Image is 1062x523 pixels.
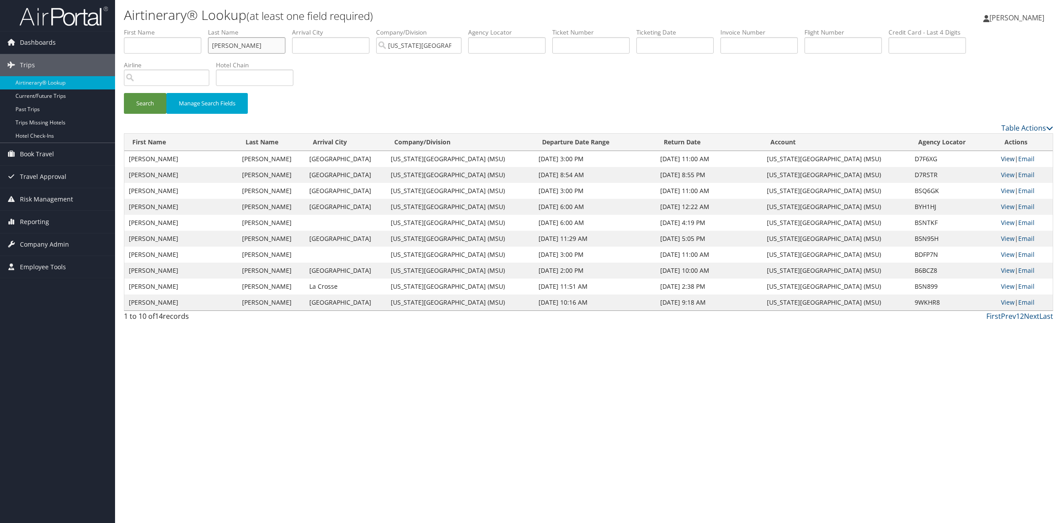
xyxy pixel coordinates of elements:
th: Arrival City: activate to sort column ascending [305,134,386,151]
td: [DATE] 9:18 AM [656,294,762,310]
a: View [1001,250,1015,259]
td: [US_STATE][GEOGRAPHIC_DATA] (MSU) [762,199,910,215]
a: View [1001,170,1015,179]
button: Search [124,93,166,114]
td: [US_STATE][GEOGRAPHIC_DATA] (MSU) [386,279,534,294]
td: [DATE] 2:00 PM [534,263,656,279]
a: View [1001,155,1015,163]
span: 14 [155,311,163,321]
td: [DATE] 12:22 AM [656,199,762,215]
th: Return Date: activate to sort column ascending [656,134,762,151]
a: First [986,311,1001,321]
a: Prev [1001,311,1016,321]
span: Trips [20,54,35,76]
td: [US_STATE][GEOGRAPHIC_DATA] (MSU) [762,215,910,231]
td: [US_STATE][GEOGRAPHIC_DATA] (MSU) [762,294,910,310]
td: BDFP7N [910,247,997,263]
a: Email [1018,234,1035,243]
td: BSQ6GK [910,183,997,199]
a: [PERSON_NAME] [983,4,1053,31]
td: [US_STATE][GEOGRAPHIC_DATA] (MSU) [386,183,534,199]
td: [US_STATE][GEOGRAPHIC_DATA] (MSU) [762,247,910,263]
td: [DATE] 10:16 AM [534,294,656,310]
a: Email [1018,266,1035,275]
h1: Airtinerary® Lookup [124,6,743,24]
td: [DATE] 4:19 PM [656,215,762,231]
label: Invoice Number [720,28,804,37]
a: Table Actions [1001,123,1053,133]
span: Employee Tools [20,256,66,278]
td: [DATE] 10:00 AM [656,263,762,279]
td: | [997,183,1053,199]
th: Account: activate to sort column ascending [762,134,910,151]
a: View [1001,234,1015,243]
td: [DATE] 11:00 AM [656,151,762,167]
td: [GEOGRAPHIC_DATA] [305,199,386,215]
th: Last Name: activate to sort column ascending [238,134,305,151]
span: Travel Approval [20,166,66,188]
td: [US_STATE][GEOGRAPHIC_DATA] (MSU) [386,247,534,263]
td: [PERSON_NAME] [124,263,238,279]
td: [PERSON_NAME] [124,279,238,294]
td: [US_STATE][GEOGRAPHIC_DATA] (MSU) [762,151,910,167]
label: Agency Locator [468,28,552,37]
a: Email [1018,218,1035,227]
td: [DATE] 11:00 AM [656,183,762,199]
td: [GEOGRAPHIC_DATA] [305,151,386,167]
td: [US_STATE][GEOGRAPHIC_DATA] (MSU) [762,263,910,279]
td: D7RSTR [910,167,997,183]
td: [GEOGRAPHIC_DATA] [305,167,386,183]
td: [PERSON_NAME] [124,183,238,199]
label: Credit Card - Last 4 Digits [889,28,973,37]
td: [DATE] 11:00 AM [656,247,762,263]
td: [US_STATE][GEOGRAPHIC_DATA] (MSU) [386,231,534,247]
a: Email [1018,202,1035,211]
td: [US_STATE][GEOGRAPHIC_DATA] (MSU) [386,215,534,231]
a: Email [1018,298,1035,306]
td: [PERSON_NAME] [238,215,305,231]
td: [DATE] 3:00 PM [534,151,656,167]
td: | [997,263,1053,279]
td: [PERSON_NAME] [124,215,238,231]
td: [DATE] 2:38 PM [656,279,762,294]
th: Agency Locator: activate to sort column ascending [910,134,997,151]
td: B6BCZ8 [910,263,997,279]
td: [PERSON_NAME] [238,151,305,167]
a: Email [1018,186,1035,195]
td: [DATE] 3:00 PM [534,247,656,263]
span: [PERSON_NAME] [989,13,1044,23]
td: [PERSON_NAME] [238,231,305,247]
a: View [1001,282,1015,291]
td: | [997,199,1053,215]
span: Risk Management [20,188,73,210]
span: Reporting [20,211,49,233]
td: [US_STATE][GEOGRAPHIC_DATA] (MSU) [386,199,534,215]
a: View [1001,202,1015,211]
th: Company/Division [386,134,534,151]
td: | [997,151,1053,167]
td: | [997,247,1053,263]
td: BYH1HJ [910,199,997,215]
span: Company Admin [20,233,69,256]
td: | [997,294,1053,310]
td: [PERSON_NAME] [238,247,305,263]
td: [PERSON_NAME] [238,183,305,199]
td: | [997,215,1053,231]
label: Flight Number [804,28,889,37]
td: B5N899 [910,279,997,294]
a: Last [1039,311,1053,321]
td: [PERSON_NAME] [238,199,305,215]
td: [DATE] 6:00 AM [534,199,656,215]
td: [PERSON_NAME] [124,294,238,310]
th: Departure Date Range: activate to sort column ascending [534,134,656,151]
td: [PERSON_NAME] [238,279,305,294]
a: View [1001,266,1015,275]
label: Company/Division [376,28,468,37]
td: [PERSON_NAME] [238,263,305,279]
td: [GEOGRAPHIC_DATA] [305,231,386,247]
a: Email [1018,170,1035,179]
a: Next [1024,311,1039,321]
div: 1 to 10 of records [124,311,346,326]
label: Hotel Chain [216,61,300,70]
td: | [997,167,1053,183]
